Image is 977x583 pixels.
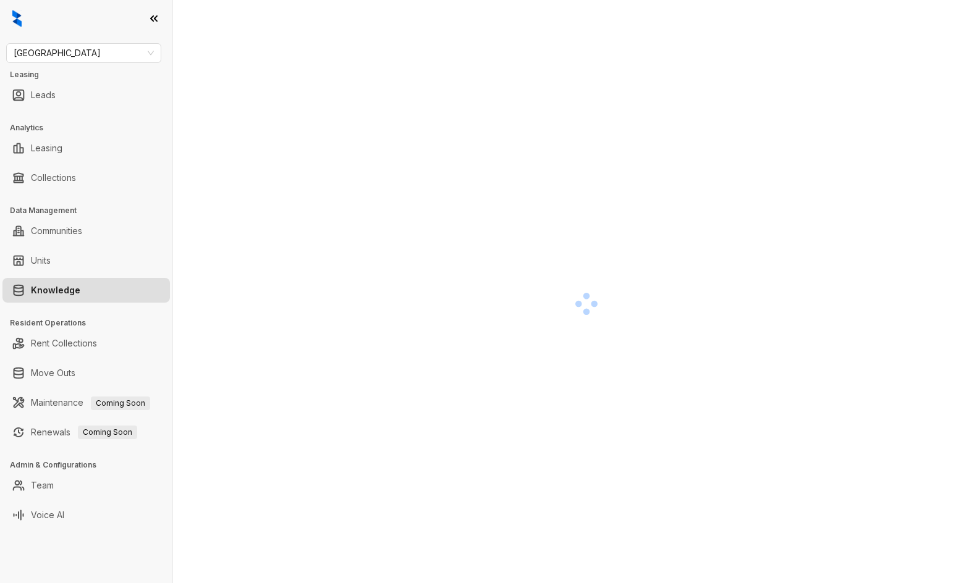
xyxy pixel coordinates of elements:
li: Communities [2,219,170,243]
a: Leasing [31,136,62,161]
li: Renewals [2,420,170,445]
a: Collections [31,166,76,190]
h3: Leasing [10,69,172,80]
a: Units [31,248,51,273]
li: Leads [2,83,170,107]
a: RenewalsComing Soon [31,420,137,445]
span: Coming Soon [78,426,137,439]
li: Maintenance [2,390,170,415]
a: Communities [31,219,82,243]
li: Move Outs [2,361,170,385]
a: Knowledge [31,278,80,303]
a: Leads [31,83,56,107]
li: Leasing [2,136,170,161]
li: Units [2,248,170,273]
h3: Analytics [10,122,172,133]
li: Collections [2,166,170,190]
h3: Resident Operations [10,317,172,329]
li: Rent Collections [2,331,170,356]
h3: Admin & Configurations [10,459,172,471]
a: Team [31,473,54,498]
li: Team [2,473,170,498]
h3: Data Management [10,205,172,216]
span: Coming Soon [91,396,150,410]
a: Voice AI [31,503,64,527]
a: Rent Collections [31,331,97,356]
a: Move Outs [31,361,75,385]
span: Fairfield [14,44,154,62]
img: logo [12,10,22,27]
li: Voice AI [2,503,170,527]
li: Knowledge [2,278,170,303]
